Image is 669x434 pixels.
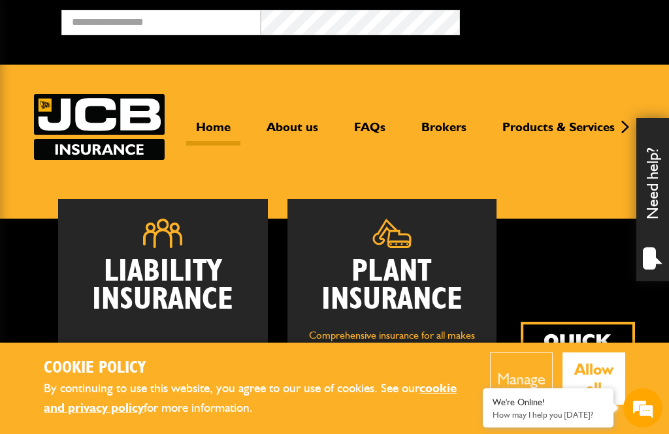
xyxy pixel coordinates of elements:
div: We're Online! [493,397,604,408]
a: JCB Insurance Services [34,94,165,160]
p: Comprehensive insurance for all makes of plant and machinery, including owned and hired in equipm... [307,327,477,411]
p: How may I help you today? [493,410,604,420]
h2: Liability Insurance [78,258,248,343]
p: By continuing to use this website, you agree to our use of cookies. See our for more information. [44,379,470,418]
a: Home [186,119,240,146]
button: Manage [490,352,553,405]
img: JCB Insurance Services logo [34,94,165,160]
a: Brokers [412,119,476,146]
div: Need help? [636,118,669,281]
a: About us [257,119,328,146]
button: Broker Login [460,10,659,30]
h2: Plant Insurance [307,258,477,314]
a: Products & Services [493,119,625,146]
h2: Cookie Policy [44,358,470,379]
a: FAQs [344,119,395,146]
button: Allow all [563,352,626,405]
